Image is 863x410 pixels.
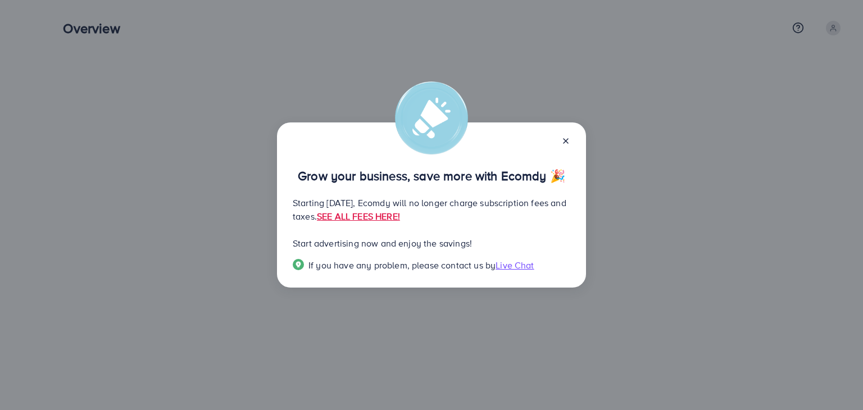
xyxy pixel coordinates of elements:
[496,259,534,271] span: Live Chat
[308,259,496,271] span: If you have any problem, please contact us by
[293,259,304,270] img: Popup guide
[317,210,400,222] a: SEE ALL FEES HERE!
[395,81,468,154] img: alert
[293,196,570,223] p: Starting [DATE], Ecomdy will no longer charge subscription fees and taxes.
[293,169,570,183] p: Grow your business, save more with Ecomdy 🎉
[293,236,570,250] p: Start advertising now and enjoy the savings!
